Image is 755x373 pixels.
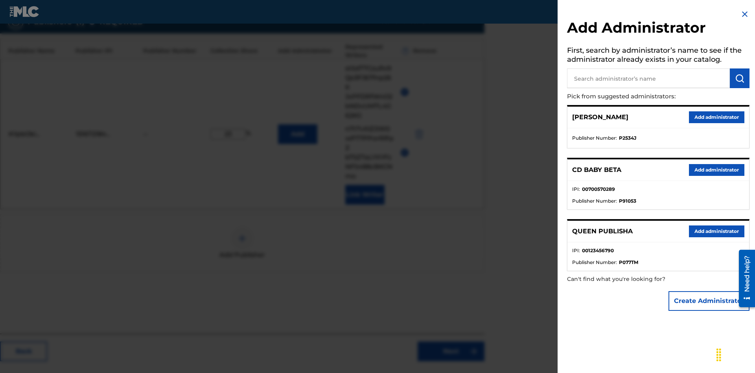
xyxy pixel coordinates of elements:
span: IPI : [572,247,580,254]
div: Drag [713,343,725,367]
input: Search administrator’s name [567,68,730,88]
p: CD BABY BETA [572,165,621,175]
button: Create Administrator [668,291,749,311]
strong: 00123456790 [582,247,614,254]
h2: Add Administrator [567,19,749,39]
span: IPI : [572,186,580,193]
img: Search Works [735,74,744,83]
iframe: Resource Center [733,247,755,311]
h5: First, search by administrator’s name to see if the administrator already exists in your catalog. [567,44,749,68]
span: Publisher Number : [572,259,617,266]
p: QUEEN PUBLISHA [572,227,633,236]
strong: P077TM [619,259,638,266]
strong: 00700570289 [582,186,615,193]
p: Can't find what you're looking for? [567,271,705,287]
button: Add administrator [689,111,744,123]
strong: P91053 [619,198,636,205]
button: Add administrator [689,164,744,176]
span: Publisher Number : [572,135,617,142]
p: [PERSON_NAME] [572,113,628,122]
button: Add administrator [689,225,744,237]
strong: P2534J [619,135,636,142]
img: MLC Logo [9,6,40,17]
span: Publisher Number : [572,198,617,205]
p: Pick from suggested administrators: [567,88,705,105]
iframe: Chat Widget [716,335,755,373]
